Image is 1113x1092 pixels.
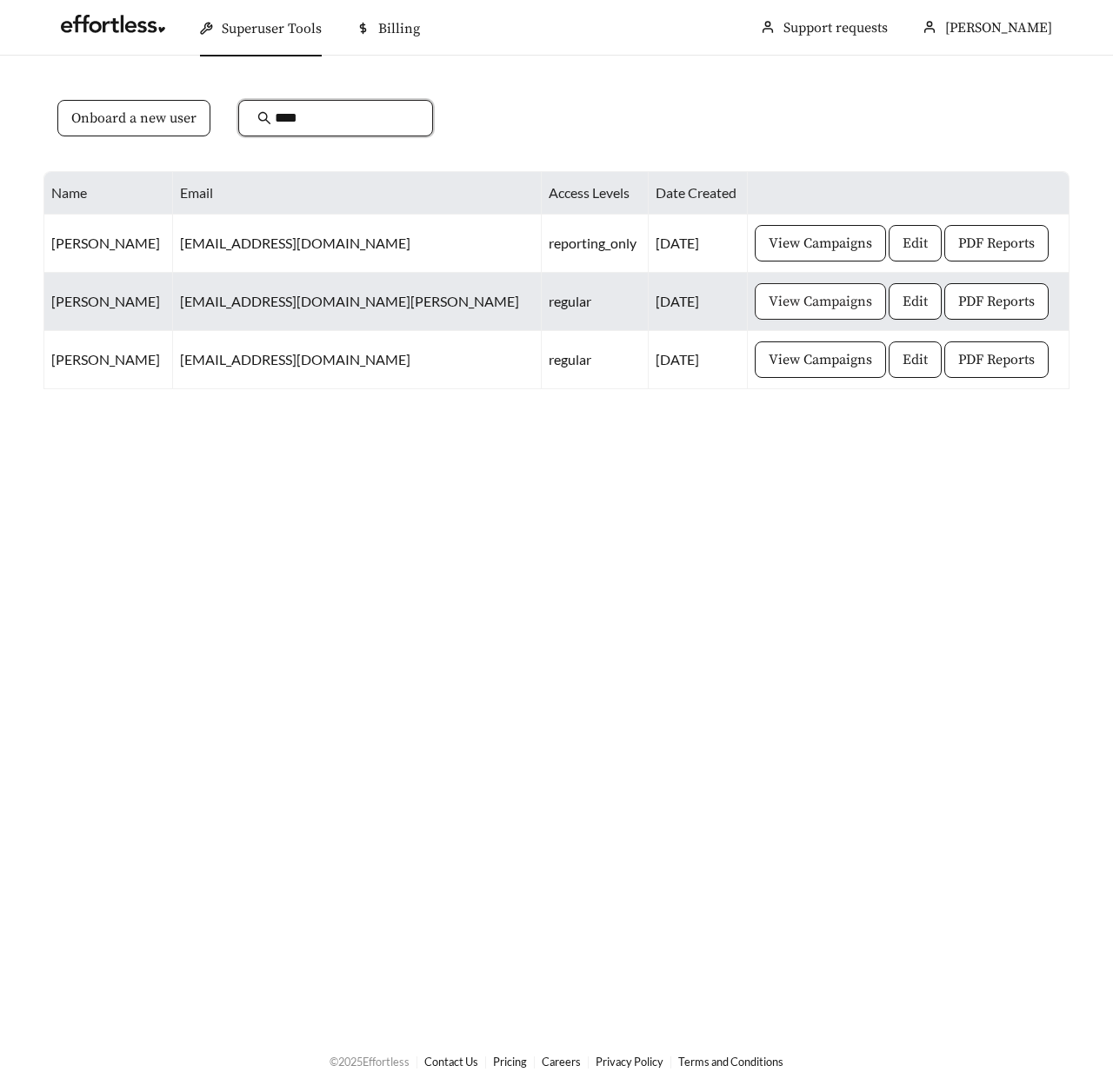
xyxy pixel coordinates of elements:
[493,1055,527,1069] a: Pricing
[755,283,886,320] button: View Campaigns
[173,273,542,331] td: [EMAIL_ADDRESS][DOMAIN_NAME][PERSON_NAME]
[958,291,1035,312] span: PDF Reports
[173,331,542,389] td: [EMAIL_ADDRESS][DOMAIN_NAME]
[889,341,942,378] button: Edit
[173,172,542,215] th: Email
[903,233,928,254] span: Edit
[769,233,872,254] span: View Campaigns
[44,331,173,389] td: [PERSON_NAME]
[542,1055,581,1069] a: Careers
[944,283,1049,320] button: PDF Reports
[889,350,942,367] a: Edit
[889,283,942,320] button: Edit
[257,111,271,125] span: search
[903,291,928,312] span: Edit
[649,331,749,389] td: [DATE]
[330,1055,410,1069] span: © 2025 Effortless
[678,1055,783,1069] a: Terms and Conditions
[424,1055,478,1069] a: Contact Us
[945,19,1052,36] span: [PERSON_NAME]
[755,292,886,308] a: View Campaigns
[542,215,649,273] td: reporting_only
[596,1055,663,1069] a: Privacy Policy
[649,215,749,273] td: [DATE]
[889,225,942,261] button: Edit
[889,234,942,250] a: Edit
[944,341,1049,378] button: PDF Reports
[755,350,886,367] a: View Campaigns
[944,225,1049,261] button: PDF Reports
[542,273,649,331] td: regular
[542,172,649,215] th: Access Levels
[958,349,1035,370] span: PDF Reports
[378,20,420,37] span: Billing
[44,273,173,331] td: [PERSON_NAME]
[755,341,886,378] button: View Campaigns
[889,292,942,308] a: Edit
[222,20,322,37] span: Superuser Tools
[769,291,872,312] span: View Campaigns
[903,349,928,370] span: Edit
[769,349,872,370] span: View Campaigns
[542,331,649,389] td: regular
[44,172,173,215] th: Name
[649,172,749,215] th: Date Created
[57,100,210,136] button: Onboard a new user
[755,234,886,250] a: View Campaigns
[173,215,542,273] td: [EMAIL_ADDRESS][DOMAIN_NAME]
[783,19,888,36] a: Support requests
[755,225,886,261] button: View Campaigns
[958,233,1035,254] span: PDF Reports
[649,273,749,331] td: [DATE]
[44,215,173,273] td: [PERSON_NAME]
[71,108,197,129] span: Onboard a new user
